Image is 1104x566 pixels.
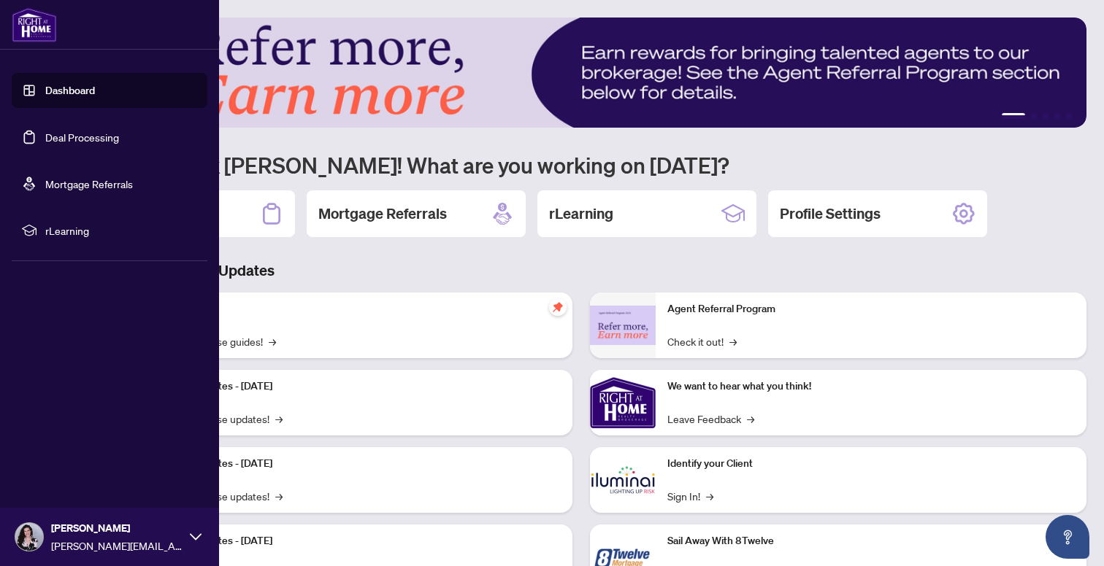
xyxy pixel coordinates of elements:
p: Agent Referral Program [667,301,1075,317]
a: Dashboard [45,84,95,97]
h2: Profile Settings [780,203,881,224]
button: 5 [1066,113,1072,119]
span: pushpin [549,298,567,316]
span: [PERSON_NAME] [51,520,183,536]
img: Profile Icon [15,523,43,551]
a: Sign In!→ [667,488,713,504]
p: Platform Updates - [DATE] [153,379,561,395]
p: Platform Updates - [DATE] [153,456,561,472]
a: Check it out!→ [667,333,737,349]
img: Identify your Client [590,447,656,513]
p: Identify your Client [667,456,1075,472]
span: → [275,488,283,504]
span: → [269,333,276,349]
span: → [729,333,737,349]
p: Self-Help [153,301,561,317]
span: → [747,411,754,427]
p: Platform Updates - [DATE] [153,533,561,549]
button: 2 [1031,113,1037,119]
p: We want to hear what you think! [667,379,1075,395]
button: 3 [1043,113,1049,119]
button: 4 [1054,113,1060,119]
button: Open asap [1046,515,1089,559]
img: logo [12,7,57,42]
h2: rLearning [549,203,613,224]
a: Mortgage Referrals [45,177,133,190]
img: Agent Referral Program [590,306,656,346]
span: [PERSON_NAME][EMAIL_ADDRESS][PERSON_NAME][DOMAIN_NAME] [51,538,183,554]
span: → [275,411,283,427]
button: 1 [1002,113,1025,119]
span: → [706,488,713,504]
a: Deal Processing [45,131,119,144]
img: Slide 0 [76,18,1086,128]
p: Sail Away With 8Twelve [667,533,1075,549]
a: Leave Feedback→ [667,411,754,427]
h1: Welcome back [PERSON_NAME]! What are you working on [DATE]? [76,151,1086,179]
h3: Brokerage & Industry Updates [76,260,1086,281]
img: We want to hear what you think! [590,370,656,435]
h2: Mortgage Referrals [318,203,447,224]
span: rLearning [45,222,197,239]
